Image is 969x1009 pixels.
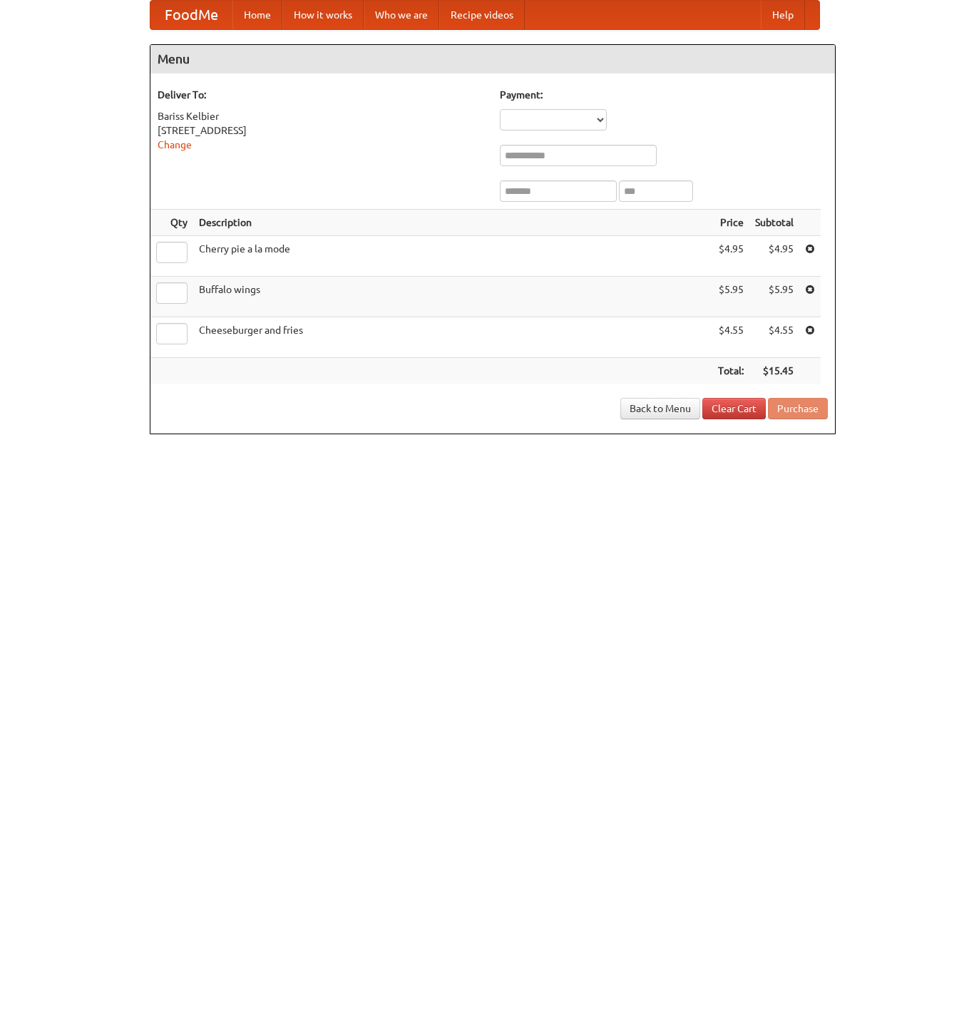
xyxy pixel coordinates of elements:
[712,277,749,317] td: $5.95
[158,109,486,123] div: Bariss Kelbier
[150,45,835,73] h4: Menu
[364,1,439,29] a: Who we are
[232,1,282,29] a: Home
[193,277,712,317] td: Buffalo wings
[193,210,712,236] th: Description
[749,210,799,236] th: Subtotal
[712,317,749,358] td: $4.55
[761,1,805,29] a: Help
[712,210,749,236] th: Price
[150,210,193,236] th: Qty
[702,398,766,419] a: Clear Cart
[620,398,700,419] a: Back to Menu
[193,236,712,277] td: Cherry pie a la mode
[712,358,749,384] th: Total:
[749,317,799,358] td: $4.55
[282,1,364,29] a: How it works
[193,317,712,358] td: Cheeseburger and fries
[749,358,799,384] th: $15.45
[158,123,486,138] div: [STREET_ADDRESS]
[158,139,192,150] a: Change
[749,277,799,317] td: $5.95
[439,1,525,29] a: Recipe videos
[768,398,828,419] button: Purchase
[150,1,232,29] a: FoodMe
[158,88,486,102] h5: Deliver To:
[500,88,828,102] h5: Payment:
[749,236,799,277] td: $4.95
[712,236,749,277] td: $4.95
